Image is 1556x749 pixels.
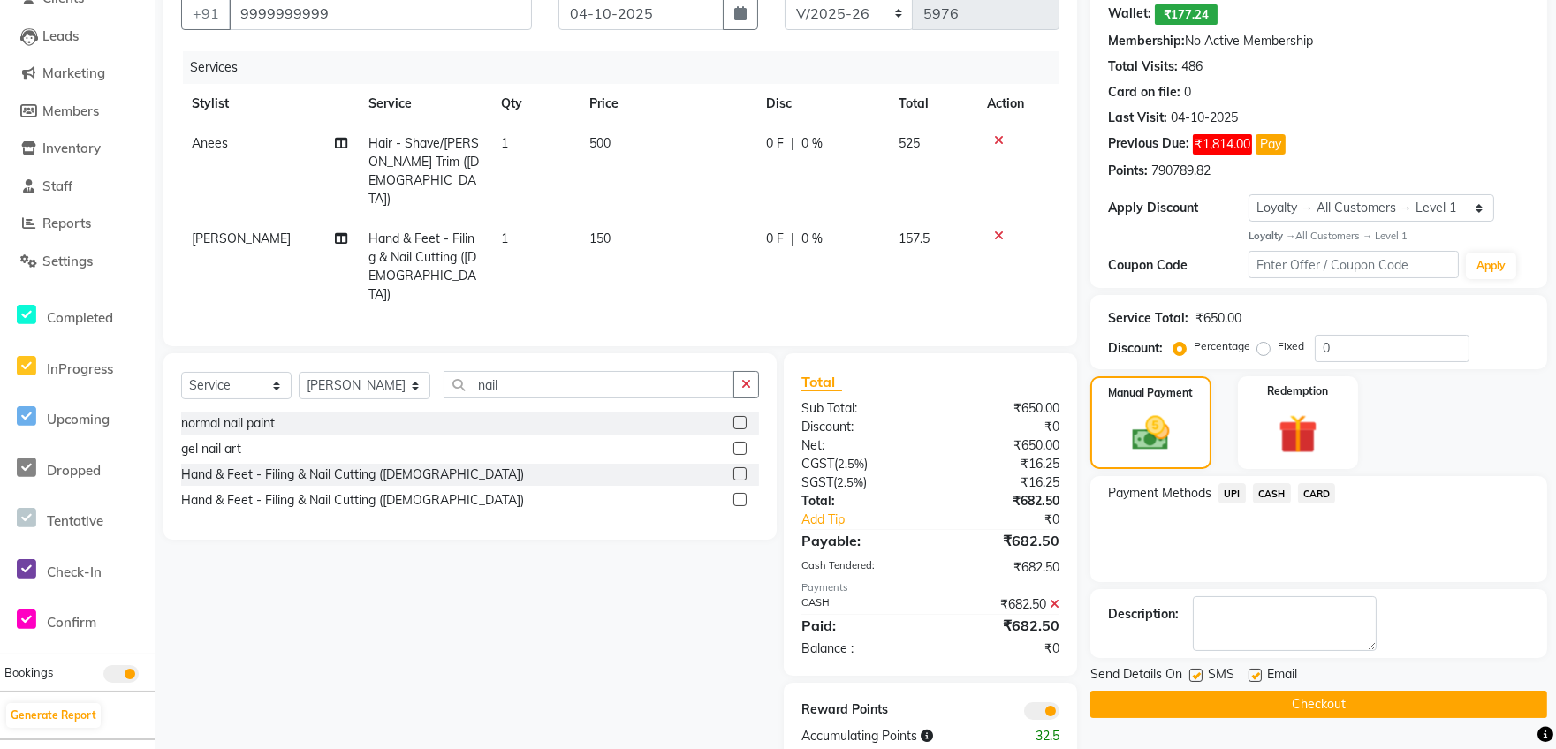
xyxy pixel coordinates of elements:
[788,639,930,658] div: Balance :
[1266,410,1331,458] img: _gift.svg
[1171,109,1238,127] div: 04-10-2025
[1184,83,1191,102] div: 0
[1120,412,1182,455] img: _cash.svg
[1108,309,1188,328] div: Service Total:
[930,615,1073,636] div: ₹682.50
[838,457,864,471] span: 2.5%
[930,455,1073,473] div: ₹16.25
[4,102,150,122] a: Members
[1268,383,1329,399] label: Redemption
[1194,338,1250,354] label: Percentage
[1249,251,1459,278] input: Enter Offer / Coupon Code
[755,84,888,124] th: Disc
[788,455,930,473] div: ( )
[47,512,103,529] span: Tentative
[1298,483,1336,503] span: CARD
[192,135,228,151] span: Anees
[579,84,755,124] th: Price
[42,140,101,156] span: Inventory
[788,700,930,720] div: Reward Points
[4,139,150,159] a: Inventory
[1193,134,1252,155] span: ₹1,814.00
[1151,162,1211,180] div: 790789.82
[801,373,842,391] span: Total
[1256,134,1286,155] button: Pay
[368,135,479,207] span: Hair - Shave/[PERSON_NAME] Trim ([DEMOGRAPHIC_DATA])
[954,511,1073,529] div: ₹0
[1108,199,1249,217] div: Apply Discount
[976,84,1059,124] th: Action
[181,440,241,458] div: gel nail art
[4,252,150,272] a: Settings
[4,214,150,234] a: Reports
[1108,256,1249,275] div: Coupon Code
[42,64,105,81] span: Marketing
[1195,309,1241,328] div: ₹650.00
[47,564,102,580] span: Check-In
[47,411,110,427] span: Upcoming
[4,64,150,84] a: Marketing
[42,178,72,194] span: Staff
[589,231,611,246] span: 150
[47,309,113,326] span: Completed
[1002,727,1073,745] div: 32.5
[1208,665,1234,687] span: SMS
[368,231,476,302] span: Hand & Feet - Filing & Nail Cutting ([DEMOGRAPHIC_DATA])
[801,580,1059,595] div: Payments
[490,84,579,124] th: Qty
[930,418,1073,436] div: ₹0
[1108,339,1163,358] div: Discount:
[4,665,53,679] span: Bookings
[42,253,93,269] span: Settings
[801,456,834,472] span: CGST
[42,215,91,231] span: Reports
[930,436,1073,455] div: ₹650.00
[1155,4,1218,25] span: ₹177.24
[1108,484,1211,503] span: Payment Methods
[1090,691,1547,718] button: Checkout
[589,135,611,151] span: 500
[930,473,1073,492] div: ₹16.25
[1108,385,1193,401] label: Manual Payment
[181,414,275,433] div: normal nail paint
[1108,109,1167,127] div: Last Visit:
[501,231,508,246] span: 1
[1108,4,1151,25] div: Wallet:
[788,727,1001,745] div: Accumulating Points
[1108,32,1185,50] div: Membership:
[1278,338,1304,354] label: Fixed
[1090,665,1182,687] span: Send Details On
[181,491,524,510] div: Hand & Feet - Filing & Nail Cutting ([DEMOGRAPHIC_DATA])
[181,84,358,124] th: Stylist
[788,530,930,551] div: Payable:
[930,558,1073,577] div: ₹682.50
[791,134,794,153] span: |
[788,436,930,455] div: Net:
[501,135,508,151] span: 1
[788,418,930,436] div: Discount:
[837,475,863,489] span: 2.5%
[42,27,79,44] span: Leads
[192,231,291,246] span: [PERSON_NAME]
[788,511,954,529] a: Add Tip
[181,465,524,484] div: Hand & Feet - Filing & Nail Cutting ([DEMOGRAPHIC_DATA])
[766,230,784,248] span: 0 F
[801,134,823,153] span: 0 %
[930,492,1073,511] div: ₹682.50
[788,595,930,614] div: CASH
[930,595,1073,614] div: ₹682.50
[788,558,930,577] div: Cash Tendered:
[766,134,784,153] span: 0 F
[788,473,930,492] div: ( )
[1108,57,1178,76] div: Total Visits:
[4,177,150,197] a: Staff
[1218,483,1246,503] span: UPI
[1108,162,1148,180] div: Points:
[1181,57,1203,76] div: 486
[899,231,930,246] span: 157.5
[358,84,490,124] th: Service
[183,51,1073,84] div: Services
[6,703,101,728] button: Generate Report
[1108,134,1189,155] div: Previous Due:
[47,462,101,479] span: Dropped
